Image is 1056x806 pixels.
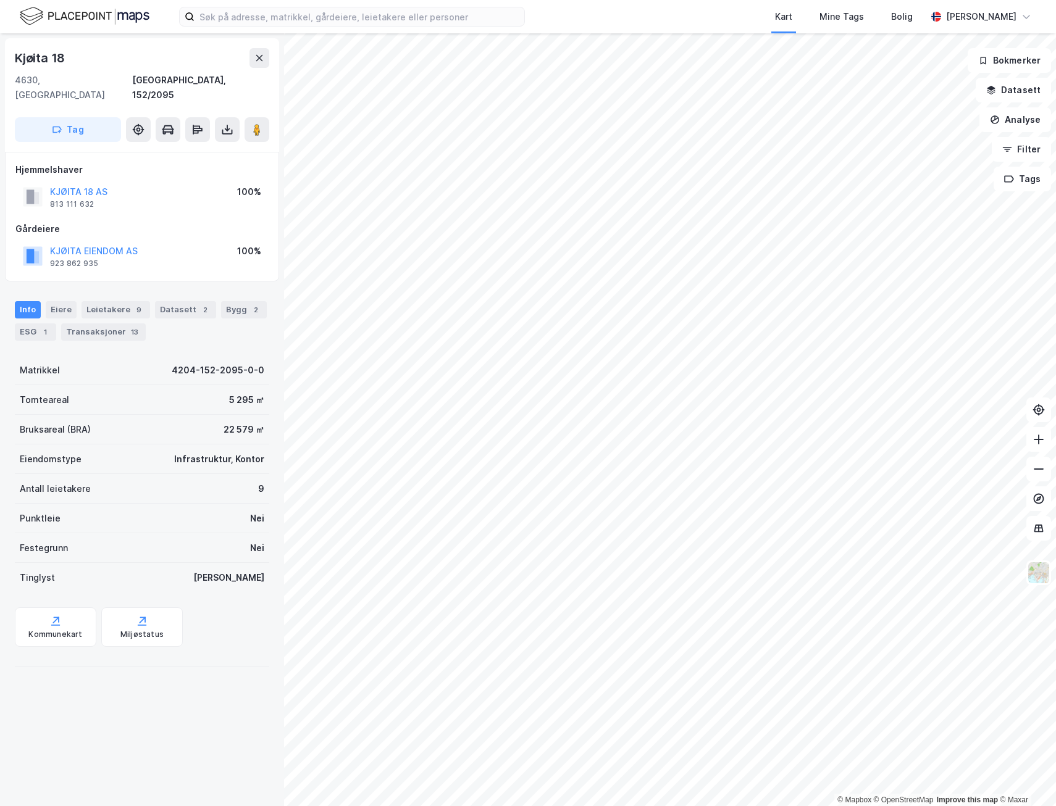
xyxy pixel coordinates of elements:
[994,747,1056,806] iframe: Chat Widget
[1027,561,1050,584] img: Z
[28,629,82,639] div: Kommunekart
[249,304,262,316] div: 2
[50,199,94,209] div: 813 111 632
[20,452,82,467] div: Eiendomstype
[193,570,264,585] div: [PERSON_NAME]
[20,511,61,526] div: Punktleie
[229,393,264,407] div: 5 295 ㎡
[775,9,792,24] div: Kart
[994,167,1051,191] button: Tags
[155,301,216,318] div: Datasett
[132,73,269,102] div: [GEOGRAPHIC_DATA], 152/2095
[891,9,913,24] div: Bolig
[819,9,864,24] div: Mine Tags
[992,137,1051,162] button: Filter
[258,481,264,496] div: 9
[46,301,77,318] div: Eiere
[237,185,261,199] div: 100%
[224,422,264,437] div: 22 579 ㎡
[128,326,141,338] div: 13
[874,796,934,804] a: OpenStreetMap
[20,541,68,555] div: Festegrunn
[133,304,145,316] div: 9
[15,117,121,142] button: Tag
[15,73,132,102] div: 4630, [GEOGRAPHIC_DATA]
[20,481,91,496] div: Antall leietakere
[20,422,91,437] div: Bruksareal (BRA)
[237,244,261,259] div: 100%
[20,570,55,585] div: Tinglyst
[195,7,524,26] input: Søk på adresse, matrikkel, gårdeiere, leietakere eller personer
[250,511,264,526] div: Nei
[20,393,69,407] div: Tomteareal
[15,323,56,341] div: ESG
[979,107,1051,132] button: Analyse
[968,48,1051,73] button: Bokmerker
[199,304,211,316] div: 2
[937,796,998,804] a: Improve this map
[946,9,1016,24] div: [PERSON_NAME]
[976,78,1051,102] button: Datasett
[221,301,267,318] div: Bygg
[837,796,871,804] a: Mapbox
[61,323,146,341] div: Transaksjoner
[174,452,264,467] div: Infrastruktur, Kontor
[82,301,150,318] div: Leietakere
[15,48,67,68] div: Kjøita 18
[120,629,164,639] div: Miljøstatus
[250,541,264,555] div: Nei
[15,162,269,177] div: Hjemmelshaver
[50,259,98,268] div: 923 862 935
[15,222,269,236] div: Gårdeiere
[20,363,60,378] div: Matrikkel
[172,363,264,378] div: 4204-152-2095-0-0
[39,326,51,338] div: 1
[20,6,149,27] img: logo.f888ab2527a4732fd821a326f86c7f29.svg
[15,301,41,318] div: Info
